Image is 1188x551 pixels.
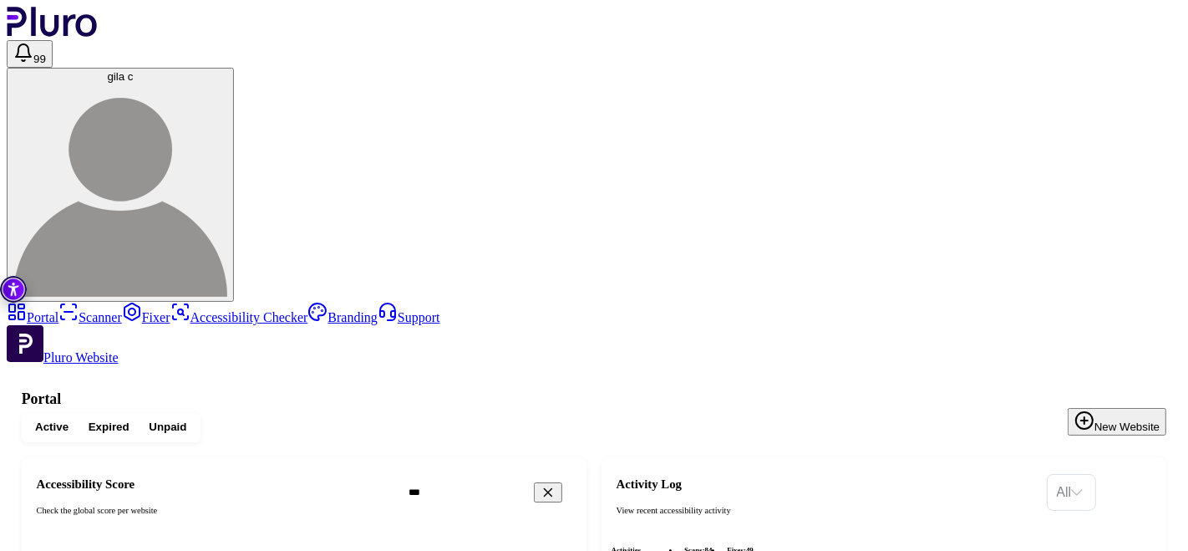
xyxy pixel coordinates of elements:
[7,25,98,39] a: Logo
[7,350,119,365] a: Open Pluro Website
[37,505,389,518] div: Check the global score per website
[534,482,562,503] button: Clear search field
[378,310,440,324] a: Support
[25,416,79,439] button: Active
[307,310,378,324] a: Branding
[399,479,612,505] input: Search
[7,40,53,68] button: Open notifications, you have 128 new notifications
[58,310,122,324] a: Scanner
[107,70,133,83] span: gila c
[7,302,1181,365] aside: Sidebar menu
[22,390,1166,408] h1: Portal
[617,505,1037,518] div: View recent accessibility activity
[122,310,170,324] a: Fixer
[7,68,234,302] button: gila cgila c
[617,477,1037,492] h2: Activity Log
[170,310,308,324] a: Accessibility Checker
[13,83,227,297] img: gila c
[79,416,140,439] button: Expired
[7,310,58,324] a: Portal
[37,477,389,492] h2: Accessibility Score
[33,53,46,65] span: 99
[1047,474,1097,511] div: Set sorting
[1068,408,1166,436] button: New Website
[149,420,186,435] span: Unpaid
[139,416,196,439] button: Unpaid
[35,420,69,435] span: Active
[89,420,129,435] span: Expired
